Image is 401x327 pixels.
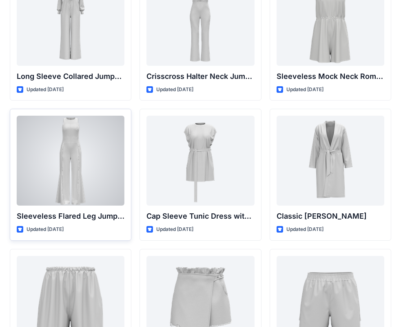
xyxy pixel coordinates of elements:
p: Sleeveless Flared Leg Jumpsuit [17,211,124,222]
p: Classic [PERSON_NAME] [277,211,384,222]
a: Classic Terry Robe [277,116,384,206]
p: Sleeveless Mock Neck Romper with Drawstring Waist [277,71,384,82]
p: Crisscross Halter Neck Jumpsuit [146,71,254,82]
p: Updated [DATE] [156,85,193,94]
p: Cap Sleeve Tunic Dress with Belt [146,211,254,222]
p: Updated [DATE] [286,225,323,234]
p: Long Sleeve Collared Jumpsuit with Belt [17,71,124,82]
a: Sleeveless Flared Leg Jumpsuit [17,116,124,206]
p: Updated [DATE] [27,225,64,234]
p: Updated [DATE] [27,85,64,94]
p: Updated [DATE] [156,225,193,234]
a: Cap Sleeve Tunic Dress with Belt [146,116,254,206]
p: Updated [DATE] [286,85,323,94]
